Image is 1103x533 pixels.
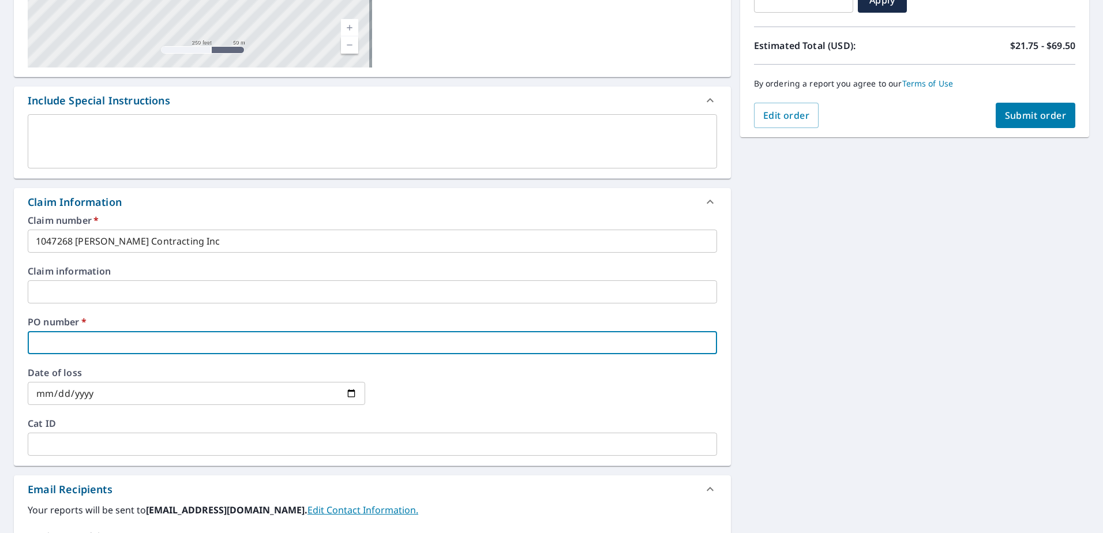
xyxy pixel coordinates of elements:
[14,87,731,114] div: Include Special Instructions
[341,19,358,36] a: Current Level 17, Zoom In
[1005,109,1067,122] span: Submit order
[754,103,819,128] button: Edit order
[754,39,915,52] p: Estimated Total (USD):
[763,109,810,122] span: Edit order
[1010,39,1075,52] p: $21.75 - $69.50
[996,103,1076,128] button: Submit order
[28,317,717,326] label: PO number
[28,368,365,377] label: Date of loss
[28,503,717,517] label: Your reports will be sent to
[146,504,307,516] b: [EMAIL_ADDRESS][DOMAIN_NAME].
[28,93,170,108] div: Include Special Instructions
[28,216,717,225] label: Claim number
[14,188,731,216] div: Claim Information
[28,419,717,428] label: Cat ID
[28,482,112,497] div: Email Recipients
[341,36,358,54] a: Current Level 17, Zoom Out
[754,78,1075,89] p: By ordering a report you agree to our
[14,475,731,503] div: Email Recipients
[28,194,122,210] div: Claim Information
[902,78,954,89] a: Terms of Use
[307,504,418,516] a: EditContactInfo
[28,266,717,276] label: Claim information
